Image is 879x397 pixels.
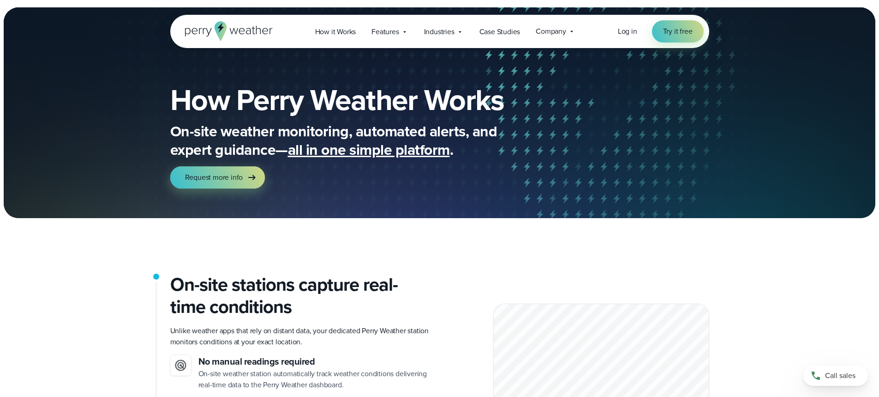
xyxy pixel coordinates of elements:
[663,26,693,37] span: Try it free
[307,22,364,41] a: How it Works
[825,370,855,381] span: Call sales
[652,20,704,43] a: Try it free
[315,26,356,37] span: How it Works
[198,368,432,391] p: On-site weather station automatically track weather conditions delivering real-time data to the P...
[371,26,399,37] span: Features
[618,26,637,37] span: Log in
[618,26,637,37] a: Log in
[803,366,868,386] a: Call sales
[424,26,454,37] span: Industries
[170,122,539,159] p: On-site weather monitoring, automated alerts, and expert guidance— .
[170,166,265,189] a: Request more info
[288,139,450,161] span: all in one simple platform
[170,274,432,318] h2: On-site stations capture real-time conditions
[170,325,432,348] p: Unlike weather apps that rely on distant data, your dedicated Perry Weather station monitors cond...
[185,172,243,183] span: Request more info
[198,355,432,368] h3: No manual readings required
[472,22,528,41] a: Case Studies
[536,26,566,37] span: Company
[479,26,520,37] span: Case Studies
[170,85,571,115] h1: How Perry Weather Works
